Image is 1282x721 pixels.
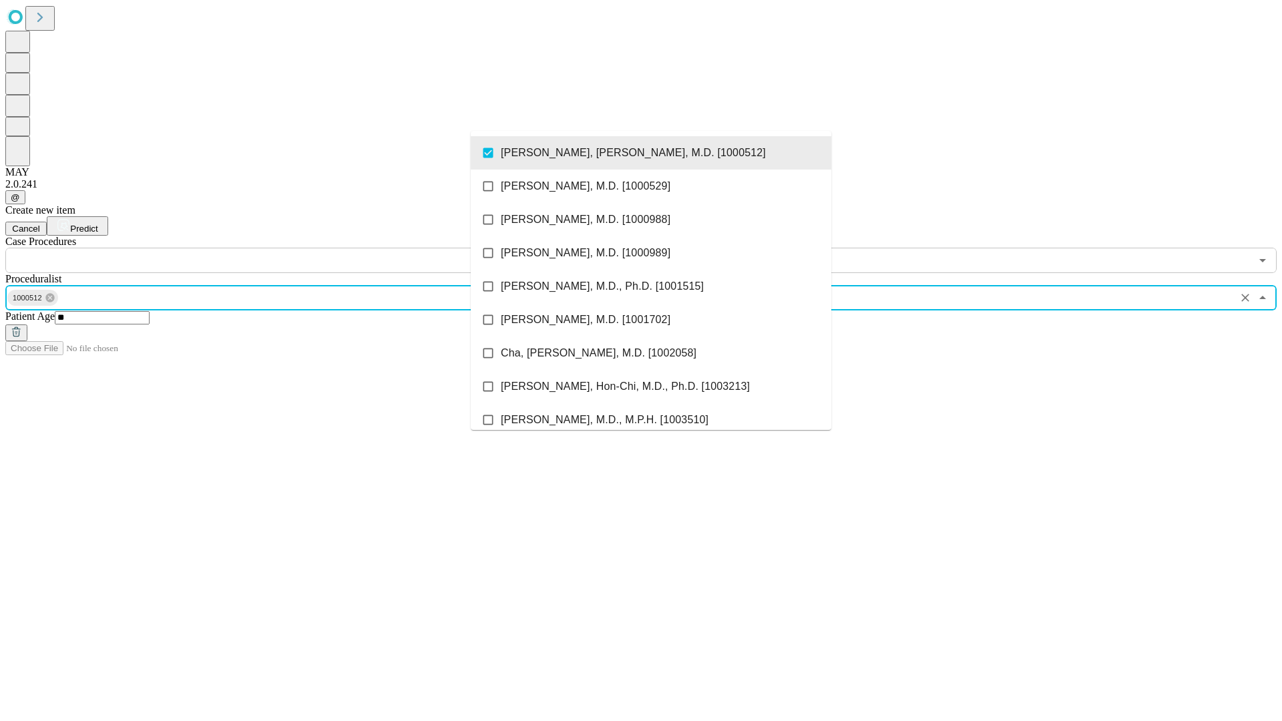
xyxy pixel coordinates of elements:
[5,178,1277,190] div: 2.0.241
[1253,251,1272,270] button: Open
[501,345,696,361] span: Cha, [PERSON_NAME], M.D. [1002058]
[501,212,670,228] span: [PERSON_NAME], M.D. [1000988]
[501,379,750,395] span: [PERSON_NAME], Hon-Chi, M.D., Ph.D. [1003213]
[5,204,75,216] span: Create new item
[501,312,670,328] span: [PERSON_NAME], M.D. [1001702]
[501,178,670,194] span: [PERSON_NAME], M.D. [1000529]
[5,273,61,284] span: Proceduralist
[70,224,97,234] span: Predict
[47,216,108,236] button: Predict
[5,310,55,322] span: Patient Age
[501,412,708,428] span: [PERSON_NAME], M.D., M.P.H. [1003510]
[12,224,40,234] span: Cancel
[1253,288,1272,307] button: Close
[5,190,25,204] button: @
[7,290,58,306] div: 1000512
[501,145,766,161] span: [PERSON_NAME], [PERSON_NAME], M.D. [1000512]
[5,222,47,236] button: Cancel
[5,166,1277,178] div: MAY
[7,290,47,306] span: 1000512
[11,192,20,202] span: @
[5,236,76,247] span: Scheduled Procedure
[501,245,670,261] span: [PERSON_NAME], M.D. [1000989]
[501,278,704,294] span: [PERSON_NAME], M.D., Ph.D. [1001515]
[1236,288,1255,307] button: Clear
